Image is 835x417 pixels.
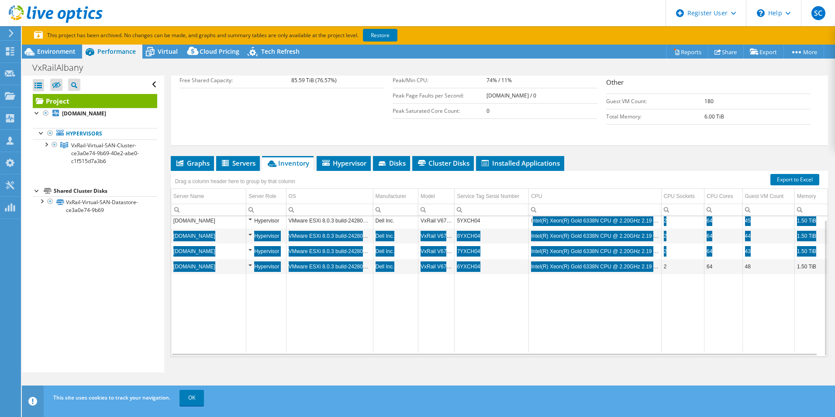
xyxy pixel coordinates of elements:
[373,228,418,243] td: Column Manufacturer, Value Dell Inc.
[33,94,157,108] a: Project
[661,228,704,243] td: Column CPU Sockets, Value 2
[757,9,765,17] svg: \n
[811,6,825,20] span: SC
[704,97,714,105] b: 180
[795,228,828,243] td: Column Memory, Value 1.50 TiB
[455,228,529,243] td: Column Service Tag Serial Number, Value 8YXCH04
[795,189,828,204] td: Memory Column
[286,204,373,215] td: Column OS, Filter cell
[171,228,246,243] td: Column Server Name, Value vxrailalb03.corp.globetax.com
[455,213,529,228] td: Column Service Tag Serial Number, Value 5YXCH04
[455,243,529,259] td: Column Service Tag Serial Number, Value 7YXCH04
[742,204,795,215] td: Column Guest VM Count, Filter cell
[173,191,204,202] div: Server Name
[664,191,695,202] div: CPU Sockets
[33,128,157,139] a: Hypervisors
[661,189,704,204] td: CPU Sockets Column
[487,92,536,99] b: [DOMAIN_NAME] / 0
[171,171,828,357] div: Data grid
[321,159,366,167] span: Hypervisor
[783,45,824,59] a: More
[286,259,373,274] td: Column OS, Value VMware ESXi 8.0.3 build-24280767
[529,213,661,228] td: Column CPU, Value Intel(R) Xeon(R) Gold 6338N CPU @ 2.20GHz 2.19 GHz
[795,204,828,215] td: Column Memory, Filter cell
[797,191,816,202] div: Memory
[661,213,704,228] td: Column CPU Sockets, Value 2
[795,243,828,259] td: Column Memory, Value 1.50 TiB
[373,204,418,215] td: Column Manufacturer, Filter cell
[248,215,283,226] div: Hypervisor
[363,29,397,42] a: Restore
[457,191,519,202] div: Service Tag Serial Number
[291,76,337,84] b: 85.59 TiB (76.57%)
[393,73,487,88] td: Peak/Min CPU:
[33,196,157,215] a: VxRail-Virtual-SAN-Datastore-ce3a0e74-9b69
[418,213,455,228] td: Column Model, Value VxRail V670F
[529,204,661,215] td: Column CPU, Filter cell
[28,63,97,73] h1: VxRailAlbany
[743,45,784,59] a: Export
[377,159,406,167] span: Disks
[248,246,283,257] div: Hypervisor
[376,191,407,202] div: Manufacturer
[707,191,733,202] div: CPU Cores
[455,189,529,204] td: Service Tag Serial Number Column
[373,189,418,204] td: Manufacturer Column
[795,259,828,274] td: Column Memory, Value 1.50 TiB
[417,159,469,167] span: Cluster Disks
[34,31,462,40] p: This project has been archived. No changes can be made, and graphs and summary tables are only av...
[246,243,286,259] td: Column Server Role, Value Hypervisor
[393,103,487,118] td: Peak Saturated Core Count:
[666,45,708,59] a: Reports
[455,259,529,274] td: Column Service Tag Serial Number, Value 6YXCH04
[742,189,795,204] td: Guest VM Count Column
[246,228,286,243] td: Column Server Role, Value Hypervisor
[421,191,435,202] div: Model
[529,259,661,274] td: Column CPU, Value Intel(R) Xeon(R) Gold 6338N CPU @ 2.20GHz 2.19 GHz
[289,191,296,202] div: OS
[373,243,418,259] td: Column Manufacturer, Value Dell Inc.
[179,73,291,88] td: Free Shared Capacity:
[62,110,106,117] b: [DOMAIN_NAME]
[246,259,286,274] td: Column Server Role, Value Hypervisor
[286,213,373,228] td: Column OS, Value VMware ESXi 8.0.3 build-24280767
[487,107,490,115] b: 0
[529,189,661,204] td: CPU Column
[373,213,418,228] td: Column Manufacturer, Value Dell Inc.
[455,204,529,215] td: Column Service Tag Serial Number, Filter cell
[418,243,455,259] td: Column Model, Value VxRail V670F
[179,390,204,406] a: OK
[487,76,512,84] b: 74% / 11%
[742,213,795,228] td: Column Guest VM Count, Value 45
[171,204,246,215] td: Column Server Name, Filter cell
[171,213,246,228] td: Column Server Name, Value vxrailalb02.corp.globetax.com
[33,108,157,119] a: [DOMAIN_NAME]
[261,47,300,56] span: Tech Refresh
[37,47,76,56] span: Environment
[248,231,283,241] div: Hypervisor
[661,243,704,259] td: Column CPU Sockets, Value 2
[418,204,455,215] td: Column Model, Filter cell
[71,142,139,165] span: VxRail-Virtual-SAN-Cluster-ce3a0e74-9b69-40e2-abe0-c1f515d7a3b6
[175,159,210,167] span: Graphs
[171,189,246,204] td: Server Name Column
[704,204,742,215] td: Column CPU Cores, Filter cell
[373,259,418,274] td: Column Manufacturer, Value Dell Inc.
[221,159,255,167] span: Servers
[418,228,455,243] td: Column Model, Value VxRail V670F
[171,259,246,274] td: Column Server Name, Value vxrailalb01.corp.globetax.com
[661,259,704,274] td: Column CPU Sockets, Value 2
[248,191,276,202] div: Server Role
[704,228,742,243] td: Column CPU Cores, Value 64
[480,159,560,167] span: Installed Applications
[704,113,724,120] b: 6.00 TiB
[200,47,239,56] span: Cloud Pricing
[742,228,795,243] td: Column Guest VM Count, Value 44
[606,109,705,124] td: Total Memory:
[531,191,542,202] div: CPU
[418,259,455,274] td: Column Model, Value VxRail V670F
[704,243,742,259] td: Column CPU Cores, Value 64
[529,243,661,259] td: Column CPU, Value Intel(R) Xeon(R) Gold 6338N CPU @ 2.20GHz 2.19 GHz
[286,189,373,204] td: OS Column
[171,243,246,259] td: Column Server Name, Value vxrailalb04.corp.globetax.com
